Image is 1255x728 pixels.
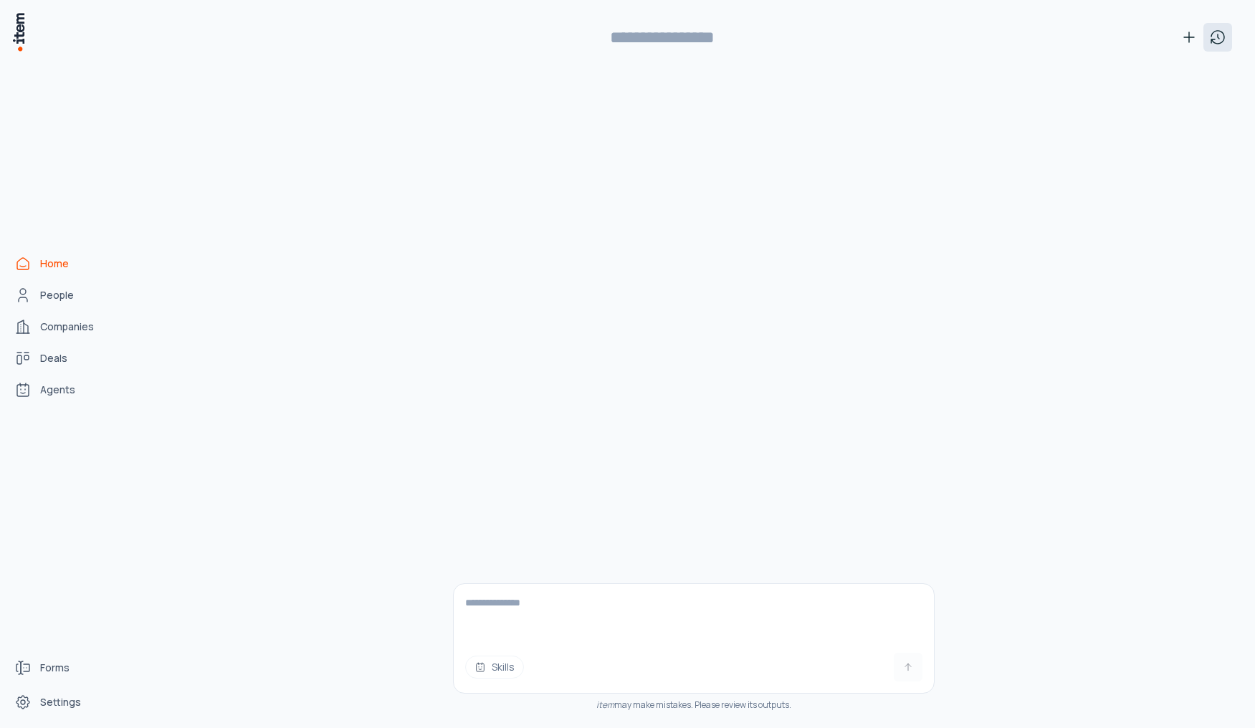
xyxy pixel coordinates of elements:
span: Forms [40,661,70,675]
span: Companies [40,320,94,334]
a: Forms [9,653,118,682]
a: Companies [9,312,118,341]
i: item [596,699,614,711]
a: Home [9,249,118,278]
a: Settings [9,688,118,717]
span: Skills [492,660,515,674]
span: Home [40,257,69,271]
button: Skills [465,656,524,679]
button: New conversation [1175,23,1203,52]
img: Item Brain Logo [11,11,26,52]
a: People [9,281,118,310]
a: Agents [9,375,118,404]
span: Deals [40,351,67,365]
span: People [40,288,74,302]
div: may make mistakes. Please review its outputs. [453,699,935,711]
span: Settings [40,695,81,709]
button: View history [1203,23,1232,52]
span: Agents [40,383,75,397]
a: Deals [9,344,118,373]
